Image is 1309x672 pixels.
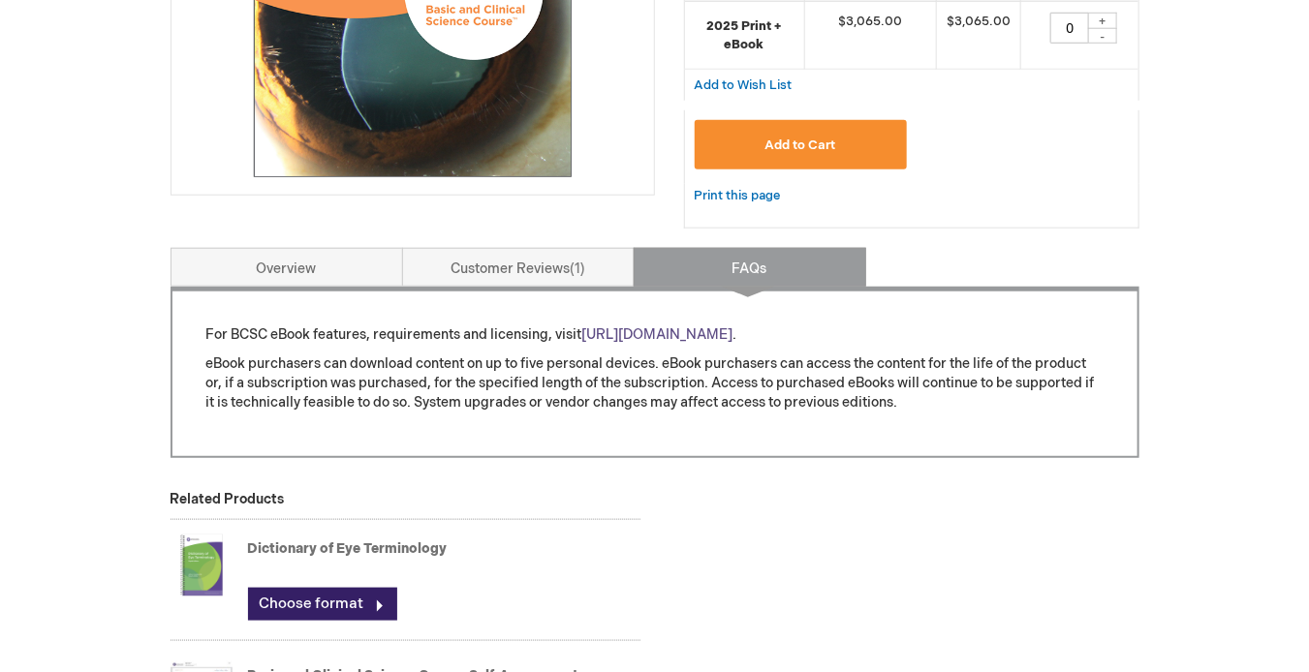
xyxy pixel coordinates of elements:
[570,260,585,277] span: 1
[206,354,1104,412] p: eBook purchasers can download content on up to five personal devices. eBook purchasers can access...
[634,248,866,287] a: FAQs
[171,248,403,287] a: Overview
[582,326,733,343] a: [URL][DOMAIN_NAME]
[1050,13,1089,44] input: Qty
[171,491,285,507] strong: Related Products
[248,588,397,621] a: Choose format
[695,17,795,53] strong: 2025 Print + eBook
[804,2,937,70] td: $3,065.00
[1088,13,1117,29] div: +
[171,527,233,604] img: Dictionary of Eye Terminology
[402,248,635,287] a: Customer Reviews1
[206,325,1104,345] p: For BCSC eBook features, requirements and licensing, visit .
[248,540,448,557] a: Dictionary of Eye Terminology
[1088,28,1117,44] div: -
[765,137,836,153] span: Add to Cart
[695,76,793,93] a: Add to Wish List
[937,2,1021,70] td: $3,065.00
[695,120,908,169] button: Add to Cart
[695,184,781,208] a: Print this page
[695,77,793,93] span: Add to Wish List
